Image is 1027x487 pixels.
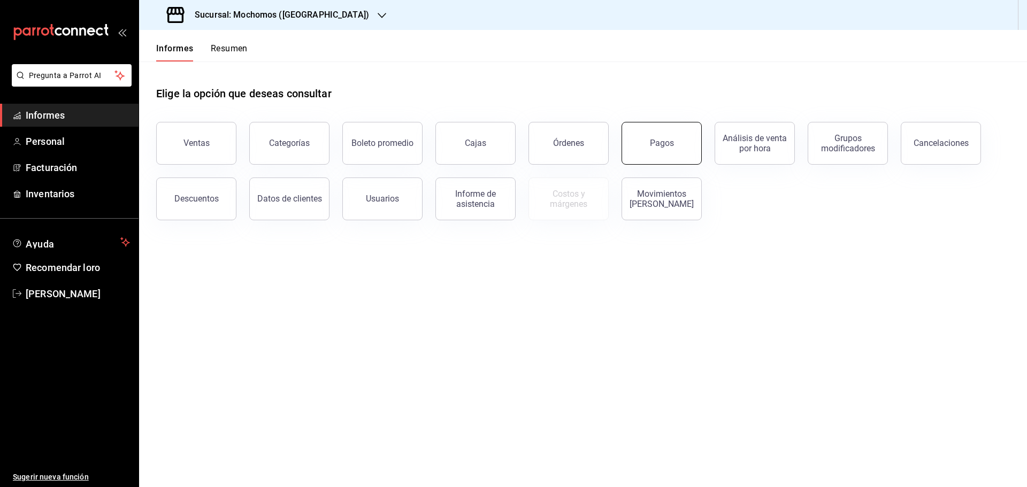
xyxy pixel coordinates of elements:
font: Resumen [211,43,248,53]
button: Informe de asistencia [435,177,516,220]
button: Ventas [156,122,236,165]
font: Inventarios [26,188,74,199]
font: Personal [26,136,65,147]
font: Órdenes [553,138,584,148]
font: Pagos [650,138,674,148]
font: Boleto promedio [351,138,413,148]
font: Grupos modificadores [821,133,875,153]
button: abrir_cajón_menú [118,28,126,36]
font: Ayuda [26,238,55,250]
font: Elige la opción que deseas consultar [156,87,332,100]
font: Análisis de venta por hora [723,133,787,153]
font: Recomendar loro [26,262,100,273]
button: Órdenes [528,122,609,165]
font: Movimientos [PERSON_NAME] [630,189,694,209]
button: Pregunta a Parrot AI [12,64,132,87]
font: Sugerir nueva función [13,473,89,481]
button: Descuentos [156,177,236,220]
button: Grupos modificadores [808,122,888,165]
button: Pagos [622,122,702,165]
font: Informes [156,43,194,53]
button: Datos de clientes [249,177,329,220]
font: Categorías [269,138,310,148]
button: Contrata inventarios para ver este informe [528,177,609,220]
a: Pregunta a Parrot AI [7,78,132,89]
button: Usuarios [342,177,423,220]
font: Ventas [183,138,210,148]
button: Boleto promedio [342,122,423,165]
font: Informes [26,110,65,121]
font: Facturación [26,162,77,173]
font: Sucursal: Mochomos ([GEOGRAPHIC_DATA]) [195,10,369,20]
font: Usuarios [366,194,399,204]
font: Pregunta a Parrot AI [29,71,102,80]
button: Análisis de venta por hora [715,122,795,165]
font: Costos y márgenes [550,189,587,209]
font: [PERSON_NAME] [26,288,101,299]
button: Cajas [435,122,516,165]
div: pestañas de navegación [156,43,248,61]
font: Informe de asistencia [455,189,496,209]
font: Descuentos [174,194,219,204]
button: Movimientos [PERSON_NAME] [622,177,702,220]
font: Cancelaciones [914,138,969,148]
font: Datos de clientes [257,194,322,204]
button: Cancelaciones [901,122,981,165]
font: Cajas [465,138,486,148]
button: Categorías [249,122,329,165]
